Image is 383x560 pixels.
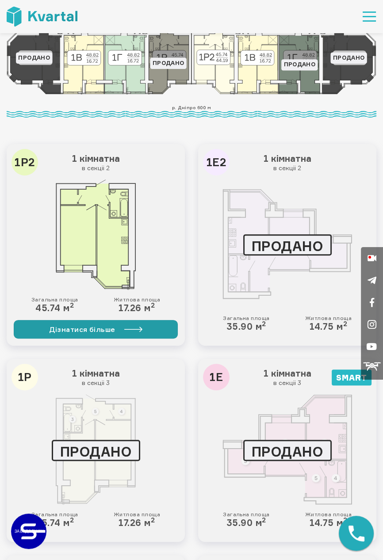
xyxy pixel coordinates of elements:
div: 14.75 м [305,315,352,332]
div: 1Р [11,364,38,390]
small: Житлова площа [305,511,352,518]
div: 45.74 м [31,511,78,528]
sup: 2 [262,320,266,328]
small: Загальна площа [223,315,270,321]
div: ПРОДАНО [52,440,140,461]
div: 14.75 м [305,511,352,528]
h3: 1 кімнатна [205,151,369,174]
a: ЗАБУДОВНИК [11,514,46,549]
small: Житлова площа [114,511,160,518]
small: Загальна площа [223,511,270,518]
div: 17.26 м [114,511,160,528]
sup: 2 [70,516,74,524]
sup: 2 [151,301,155,309]
div: 35.90 м [223,315,270,332]
div: ПРОДАНО [243,440,332,461]
sup: 2 [70,301,74,309]
div: 1Е2 [203,149,230,175]
img: 1Р2 [56,179,136,290]
img: Kvartal [7,7,77,27]
div: 35.90 м [223,511,270,528]
div: р. Дніпро 600 м [7,104,376,118]
h3: 1 кімнатна [14,151,178,174]
div: 1Р2 [11,149,38,175]
div: 17.26 м [114,297,160,313]
small: Житлова площа [305,315,352,321]
a: Дізнатися більше [14,320,178,339]
h3: 1 кімнатна [14,366,178,389]
sup: 2 [262,516,266,524]
small: в секціі 3 [16,379,176,387]
sup: 2 [343,320,347,328]
div: SMART [332,370,372,385]
h3: 1 кімнатна [205,366,369,389]
div: ПРОДАНО [243,234,332,255]
sup: 2 [151,516,155,524]
div: 45.74 м [31,297,78,313]
small: Житлова площа [114,297,160,303]
small: Загальна площа [31,511,78,518]
small: в секціі 2 [207,164,367,172]
small: в секціі 2 [16,164,176,172]
button: Toggle navigation [362,9,376,24]
div: 1Е [203,364,230,390]
small: в секціі 3 [207,379,367,387]
small: Загальна площа [31,297,78,303]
